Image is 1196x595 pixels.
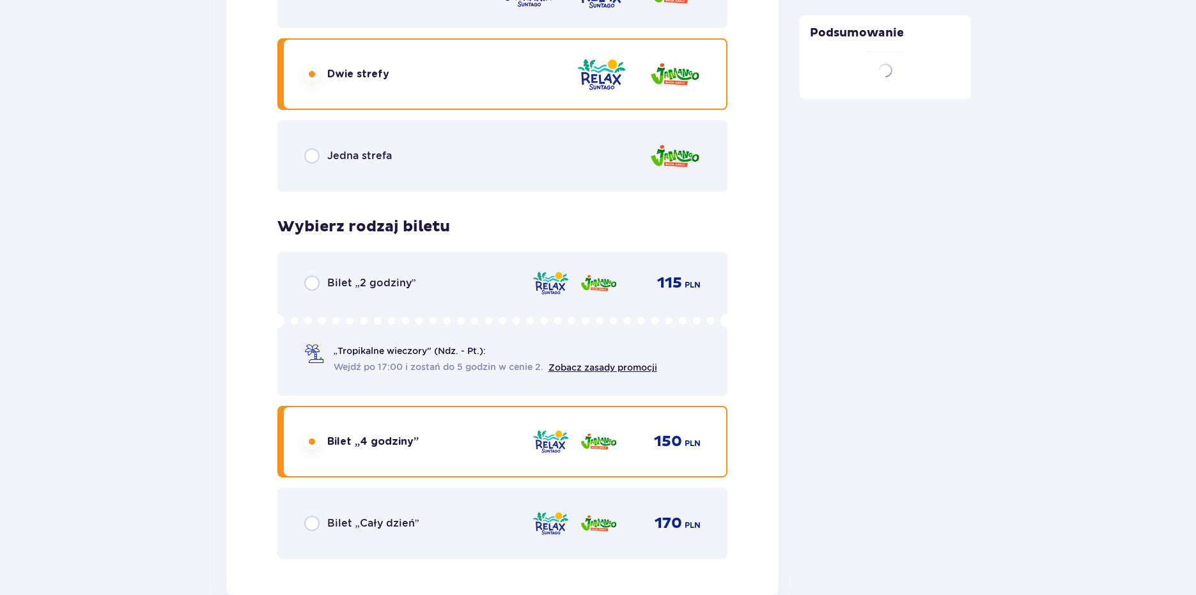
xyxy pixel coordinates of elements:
[334,344,486,357] p: „Tropikalne wieczory" (Ndz. - Pt.):
[277,217,450,236] p: Wybierz rodzaj biletu
[327,149,392,163] p: Jedna strefa
[532,510,570,537] img: zone logo
[655,514,682,533] p: 170
[334,360,543,373] span: Wejdź po 17:00 i zostań do 5 godzin w cenie 2.
[580,510,617,537] img: zone logo
[649,56,701,93] img: zone logo
[685,279,701,291] p: PLN
[327,67,389,81] p: Dwie strefy
[532,270,570,297] img: zone logo
[685,520,701,531] p: PLN
[580,428,617,455] img: zone logo
[874,59,897,82] img: loader
[654,432,682,451] p: 150
[657,274,682,293] p: 115
[327,516,419,530] p: Bilet „Cały dzień”
[327,435,419,449] p: Bilet „4 godziny”
[548,362,657,373] a: Zobacz zasady promocji
[685,438,701,449] p: PLN
[649,138,701,174] img: zone logo
[576,56,627,93] img: zone logo
[580,270,617,297] img: zone logo
[800,26,971,51] p: Podsumowanie
[532,428,570,455] img: zone logo
[327,276,416,290] p: Bilet „2 godziny”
